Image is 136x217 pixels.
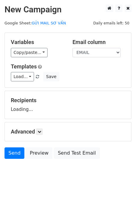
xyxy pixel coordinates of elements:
[11,48,48,57] a: Copy/paste...
[91,21,131,25] a: Daily emails left: 50
[5,5,131,15] h2: New Campaign
[11,97,125,104] h5: Recipients
[11,97,125,113] div: Loading...
[43,72,59,81] button: Save
[11,128,125,135] h5: Advanced
[73,39,125,46] h5: Email column
[5,147,24,159] a: Send
[11,72,34,81] a: Load...
[54,147,100,159] a: Send Test Email
[11,39,63,46] h5: Variables
[26,147,52,159] a: Preview
[91,20,131,27] span: Daily emails left: 50
[32,21,66,25] a: GỬI MAIL SƠ VẤN
[11,63,37,70] a: Templates
[5,21,66,25] small: Google Sheet:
